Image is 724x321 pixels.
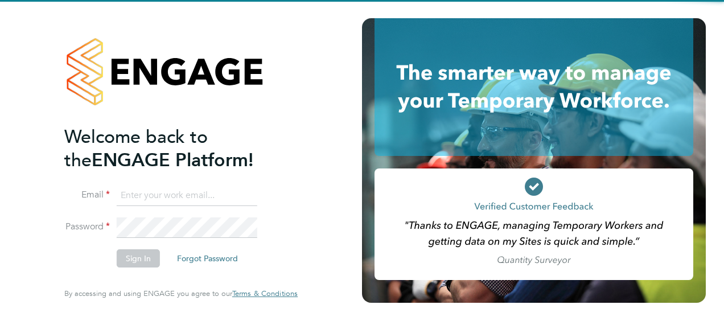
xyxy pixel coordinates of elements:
button: Forgot Password [168,249,247,267]
span: Welcome back to the [64,126,208,171]
button: Sign In [117,249,160,267]
a: Terms & Conditions [232,289,298,298]
label: Email [64,189,110,201]
h2: ENGAGE Platform! [64,125,286,172]
span: By accessing and using ENGAGE you agree to our [64,289,298,298]
label: Password [64,221,110,233]
input: Enter your work email... [117,186,257,206]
